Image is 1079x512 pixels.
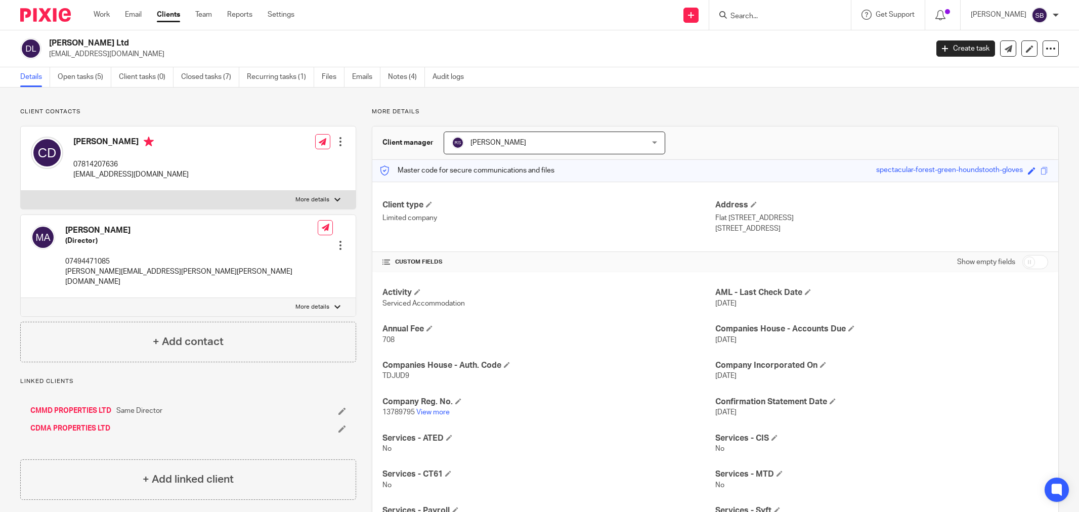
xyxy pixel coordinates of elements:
[20,67,50,87] a: Details
[268,10,294,20] a: Settings
[157,10,180,20] a: Clients
[382,138,434,148] h3: Client manager
[20,8,71,22] img: Pixie
[715,482,724,489] span: No
[181,67,239,87] a: Closed tasks (7)
[73,137,189,149] h4: [PERSON_NAME]
[73,159,189,169] p: 07814207636
[382,397,715,407] h4: Company Reg. No.
[143,472,234,487] h4: + Add linked client
[715,433,1048,444] h4: Services - CIS
[715,397,1048,407] h4: Confirmation Statement Date
[65,236,318,246] h5: (Director)
[382,287,715,298] h4: Activity
[388,67,425,87] a: Notes (4)
[295,196,329,204] p: More details
[382,360,715,371] h4: Companies House - Auth. Code
[49,38,747,49] h2: [PERSON_NAME] Ltd
[382,300,465,307] span: Serviced Accommodation
[382,324,715,334] h4: Annual Fee
[58,67,111,87] a: Open tasks (5)
[876,165,1023,177] div: spectacular-forest-green-houndstooth-gloves
[20,38,41,59] img: svg%3E
[452,137,464,149] img: svg%3E
[470,139,526,146] span: [PERSON_NAME]
[31,137,63,169] img: svg%3E
[20,377,356,386] p: Linked clients
[416,409,450,416] a: View more
[715,336,737,344] span: [DATE]
[153,334,224,350] h4: + Add contact
[119,67,174,87] a: Client tasks (0)
[715,324,1048,334] h4: Companies House - Accounts Due
[380,165,554,176] p: Master code for secure communications and files
[322,67,344,87] a: Files
[382,409,415,416] span: 13789795
[715,213,1048,223] p: Flat [STREET_ADDRESS]
[936,40,995,57] a: Create task
[195,10,212,20] a: Team
[125,10,142,20] a: Email
[247,67,314,87] a: Recurring tasks (1)
[715,224,1048,234] p: [STREET_ADDRESS]
[30,406,111,416] a: CMMD PROPERTIES LTD
[30,423,110,434] a: CDMA PROPERTIES LTD
[715,360,1048,371] h4: Company Incorporated On
[295,303,329,311] p: More details
[382,213,715,223] p: Limited company
[49,49,921,59] p: [EMAIL_ADDRESS][DOMAIN_NAME]
[1031,7,1048,23] img: svg%3E
[382,433,715,444] h4: Services - ATED
[382,445,392,452] span: No
[382,372,409,379] span: TDJUD9
[382,469,715,480] h4: Services - CT61
[382,482,392,489] span: No
[352,67,380,87] a: Emails
[715,409,737,416] span: [DATE]
[715,445,724,452] span: No
[715,300,737,307] span: [DATE]
[715,200,1048,210] h4: Address
[65,225,318,236] h4: [PERSON_NAME]
[73,169,189,180] p: [EMAIL_ADDRESS][DOMAIN_NAME]
[382,336,395,344] span: 708
[94,10,110,20] a: Work
[957,257,1015,267] label: Show empty fields
[227,10,252,20] a: Reports
[715,287,1048,298] h4: AML - Last Check Date
[382,200,715,210] h4: Client type
[382,258,715,266] h4: CUSTOM FIELDS
[971,10,1026,20] p: [PERSON_NAME]
[715,469,1048,480] h4: Services - MTD
[372,108,1059,116] p: More details
[31,225,55,249] img: svg%3E
[876,11,915,18] span: Get Support
[65,267,318,287] p: [PERSON_NAME][EMAIL_ADDRESS][PERSON_NAME][PERSON_NAME][DOMAIN_NAME]
[433,67,471,87] a: Audit logs
[729,12,821,21] input: Search
[144,137,154,147] i: Primary
[65,257,318,267] p: 07494471085
[715,372,737,379] span: [DATE]
[116,406,162,416] span: Same Director
[20,108,356,116] p: Client contacts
